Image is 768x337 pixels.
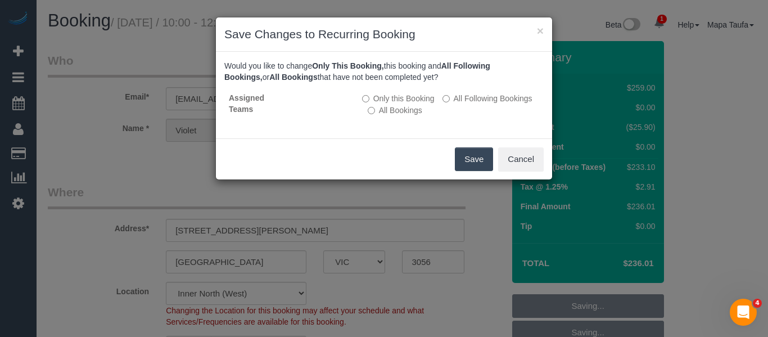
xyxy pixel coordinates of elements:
input: Only this Booking [362,95,369,102]
label: All bookings that have not been completed yet will be changed. [368,105,422,116]
b: Only This Booking, [312,61,384,70]
strong: Assigned Teams [229,93,264,114]
iframe: Intercom live chat [730,299,757,326]
label: This and all the bookings after it will be changed. [442,93,532,104]
p: Would you like to change this booking and or that have not been completed yet? [224,60,544,83]
span: 4 [753,299,762,308]
button: Cancel [498,147,544,171]
label: All other bookings in the series will remain the same. [362,93,435,104]
input: All Following Bookings [442,95,450,102]
b: All Bookings [269,73,318,82]
input: All Bookings [368,107,375,114]
h3: Save Changes to Recurring Booking [224,26,544,43]
button: × [537,25,544,37]
button: Save [455,147,493,171]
